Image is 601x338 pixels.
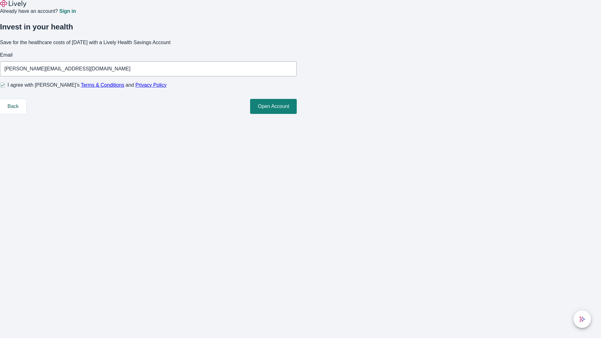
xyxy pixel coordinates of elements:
a: Privacy Policy [136,82,167,88]
button: chat [573,310,591,328]
a: Sign in [59,9,76,14]
span: I agree with [PERSON_NAME]’s and [8,81,167,89]
a: Terms & Conditions [81,82,124,88]
svg: Lively AI Assistant [579,316,585,322]
button: Open Account [250,99,297,114]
